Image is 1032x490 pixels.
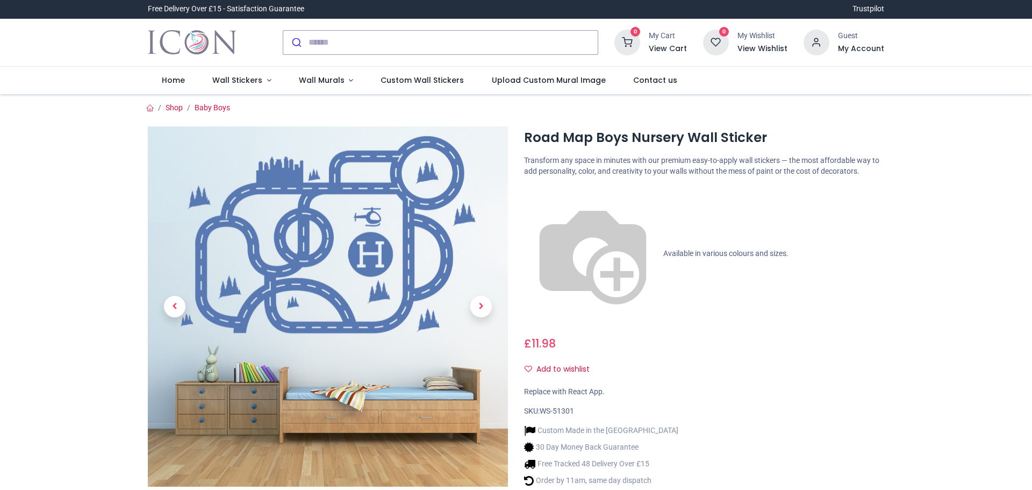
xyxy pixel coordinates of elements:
[162,75,185,86] span: Home
[524,387,884,397] div: Replace with React App.
[649,31,687,41] div: My Cart
[285,67,367,95] a: Wall Murals
[198,67,285,95] a: Wall Stickers
[524,185,662,323] img: color-wheel.png
[524,458,678,470] li: Free Tracked 48 Delivery Over £15
[525,365,532,373] i: Add to wishlist
[524,475,678,486] li: Order by 11am, same day dispatch
[614,37,640,46] a: 0
[838,44,884,54] a: My Account
[540,407,574,415] span: WS-51301
[719,27,729,37] sup: 0
[524,129,884,147] h1: Road Map Boys Nursery Wall Sticker
[633,75,677,86] span: Contact us
[148,4,304,15] div: Free Delivery Over £15 - Satisfaction Guarantee
[524,336,556,351] span: £
[148,126,508,487] img: Road Map Boys Nursery Wall Sticker
[663,249,789,258] span: Available in various colours and sizes.
[524,425,678,436] li: Custom Made in the [GEOGRAPHIC_DATA]
[492,75,606,86] span: Upload Custom Mural Image
[838,31,884,41] div: Guest
[195,103,230,112] a: Baby Boys
[212,75,262,86] span: Wall Stickers
[524,360,599,379] button: Add to wishlistAdd to wishlist
[454,180,508,432] a: Next
[737,31,787,41] div: My Wishlist
[148,180,202,432] a: Previous
[852,4,884,15] a: Trustpilot
[703,37,729,46] a: 0
[381,75,464,86] span: Custom Wall Stickers
[148,27,236,58] img: Icon Wall Stickers
[283,31,309,54] button: Submit
[299,75,345,86] span: Wall Murals
[524,155,884,176] p: Transform any space in minutes with our premium easy-to-apply wall stickers — the most affordable...
[524,442,678,453] li: 30 Day Money Back Guarantee
[524,406,884,417] div: SKU:
[164,296,185,317] span: Previous
[649,44,687,54] a: View Cart
[532,336,556,351] span: 11.98
[148,27,236,58] a: Logo of Icon Wall Stickers
[737,44,787,54] a: View Wishlist
[166,103,183,112] a: Shop
[470,296,492,317] span: Next
[630,27,641,37] sup: 0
